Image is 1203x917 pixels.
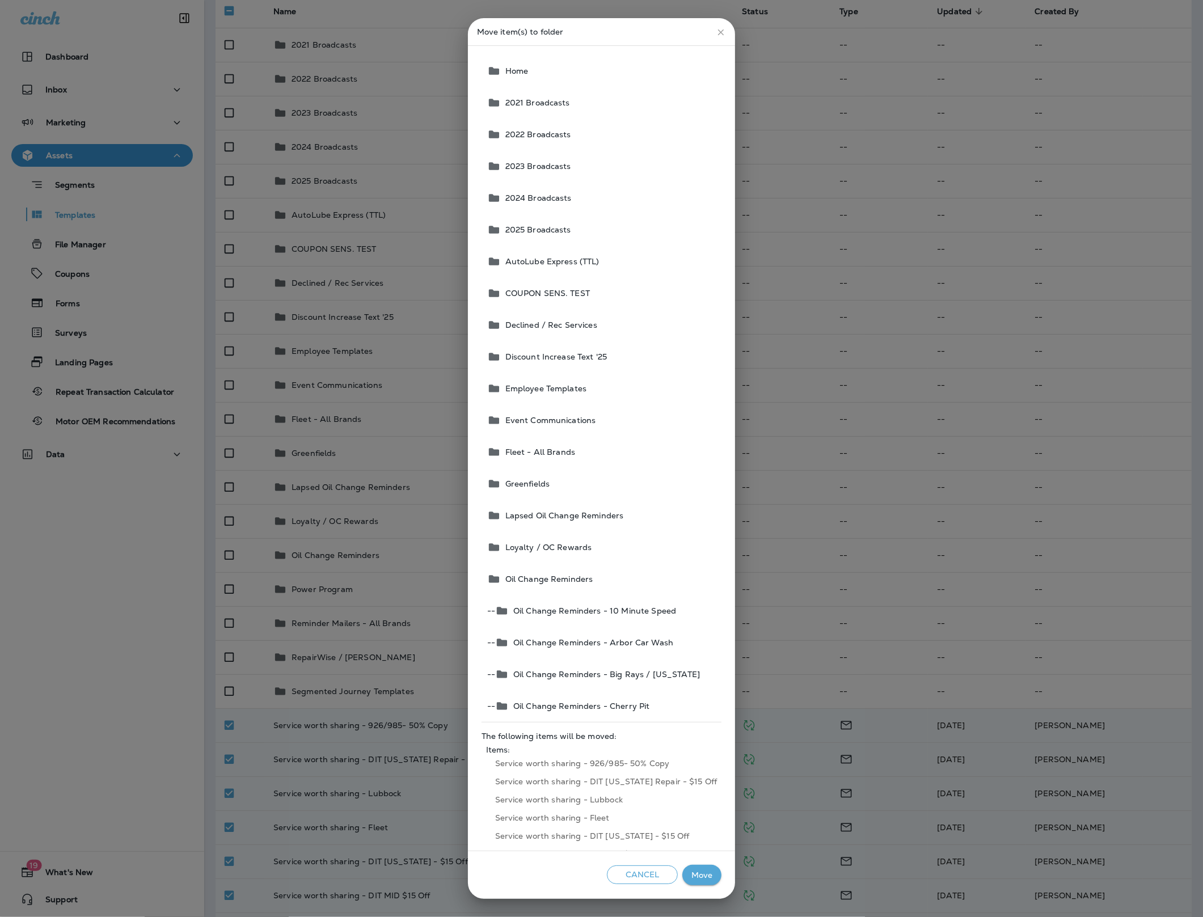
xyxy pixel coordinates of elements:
[483,214,722,246] button: 2025 Broadcasts
[501,543,592,552] span: Loyalty / OC Rewards
[483,563,722,595] button: Oil Change Reminders
[607,865,678,884] button: Cancel
[483,595,722,627] button: --Oil Change Reminders - 10 Minute Speed
[501,574,593,584] span: Oil Change Reminders
[483,658,722,690] button: --Oil Change Reminders - Big Rays / [US_STATE]
[501,162,571,171] span: 2023 Broadcasts
[486,772,717,791] span: Service worth sharing - DIT [US_STATE] Repair - $15 Off
[487,702,495,711] span: --
[711,23,731,42] button: close
[487,606,495,615] span: --
[682,865,721,886] button: Move
[501,511,624,520] span: Lapsed Oil Change Reminders
[501,257,600,266] span: AutoLube Express (TTL)
[483,87,722,119] button: 2021 Broadcasts
[487,670,495,679] span: --
[483,341,722,373] button: Discount Increase Text '25
[483,119,722,150] button: 2022 Broadcasts
[509,638,673,647] span: Oil Change Reminders - Arbor Car Wash
[483,373,722,404] button: Employee Templates
[477,27,727,36] p: Move item(s) to folder
[486,745,717,754] span: Items:
[483,436,722,468] button: Fleet - All Brands
[501,352,607,361] span: Discount Increase Text '25
[483,468,722,500] button: Greenfields
[509,670,700,679] span: Oil Change Reminders - Big Rays / [US_STATE]
[486,791,717,809] span: Service worth sharing - Lubbock
[501,98,570,107] span: 2021 Broadcasts
[483,277,722,309] button: COUPON SENS. TEST
[483,309,722,341] button: Declined / Rec Services
[501,447,576,457] span: Fleet - All Brands
[501,225,571,234] span: 2025 Broadcasts
[483,182,722,214] button: 2024 Broadcasts
[501,384,587,393] span: Employee Templates
[487,638,495,647] span: --
[486,845,717,863] span: Service worth sharing - DIT MID $15 Off
[501,320,597,329] span: Declined / Rec Services
[482,732,722,741] span: The following items will be moved:
[501,416,596,425] span: Event Communications
[483,531,722,563] button: Loyalty / OC Rewards
[486,754,717,772] span: Service worth sharing - 926/985- 50% Copy
[501,130,571,139] span: 2022 Broadcasts
[486,827,717,845] span: Service worth sharing - DIT [US_STATE] - $15 Off
[486,809,717,827] span: Service worth sharing - Fleet
[483,150,722,182] button: 2023 Broadcasts
[483,404,722,436] button: Event Communications
[483,246,722,277] button: AutoLube Express (TTL)
[509,702,650,711] span: Oil Change Reminders - Cherry Pit
[501,289,590,298] span: COUPON SENS. TEST
[483,500,722,531] button: Lapsed Oil Change Reminders
[501,193,572,202] span: 2024 Broadcasts
[509,606,676,615] span: Oil Change Reminders - 10 Minute Speed
[483,627,722,658] button: --Oil Change Reminders - Arbor Car Wash
[483,690,722,722] button: --Oil Change Reminders - Cherry Pit
[501,479,550,488] span: Greenfields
